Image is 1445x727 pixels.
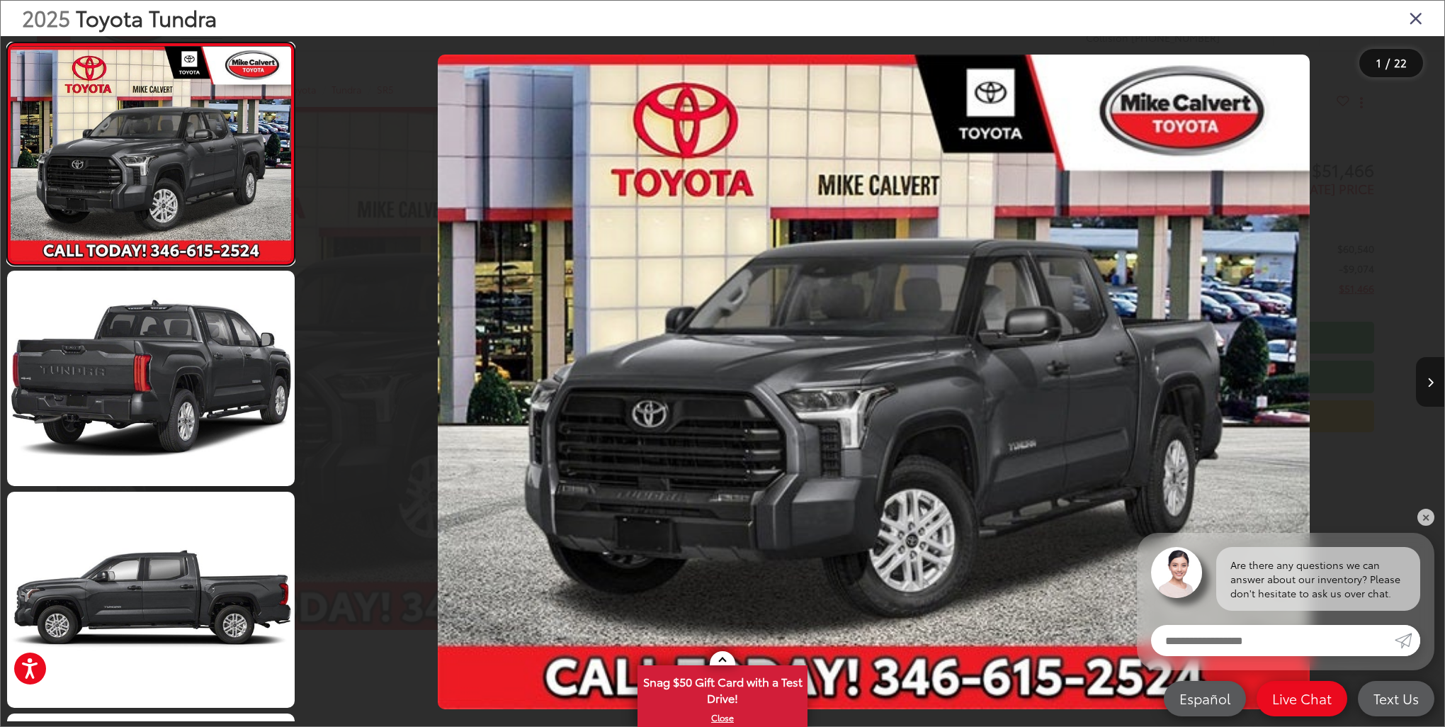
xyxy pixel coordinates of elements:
a: Live Chat [1257,681,1347,716]
div: Are there any questions we can answer about our inventory? Please don't hesitate to ask us over c... [1216,547,1420,611]
img: 2025 Toyota Tundra SR5 [4,269,297,488]
span: Español [1172,689,1237,707]
span: / [1384,58,1391,68]
button: Next image [1416,357,1444,407]
span: 1 [1376,55,1381,70]
a: Submit [1395,625,1420,656]
i: Close gallery [1409,9,1423,27]
a: Text Us [1358,681,1434,716]
span: 2025 [22,2,70,33]
img: 2025 Toyota Tundra SR5 [8,47,294,261]
img: 2025 Toyota Tundra SR5 [438,55,1310,709]
img: 2025 Toyota Tundra SR5 [4,490,297,709]
span: Text Us [1366,689,1426,707]
div: 2025 Toyota Tundra SR5 0 [304,55,1444,709]
span: Snag $50 Gift Card with a Test Drive! [639,667,806,710]
img: Agent profile photo [1151,547,1202,598]
span: Toyota Tundra [76,2,217,33]
span: Live Chat [1265,689,1339,707]
input: Enter your message [1151,625,1395,656]
span: 22 [1394,55,1407,70]
a: Español [1164,681,1246,716]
